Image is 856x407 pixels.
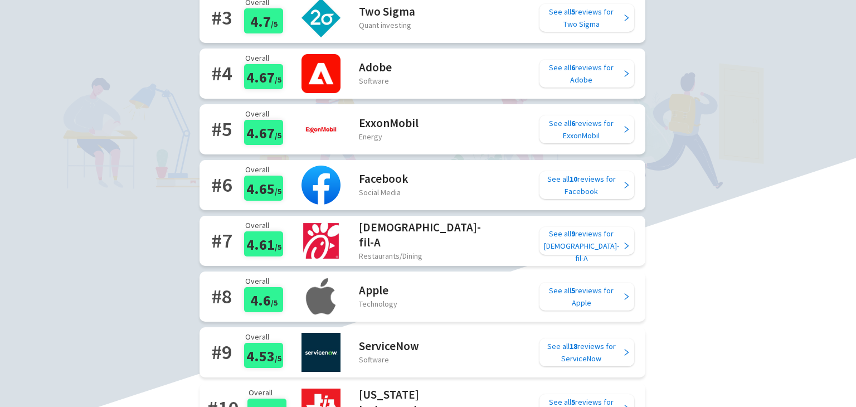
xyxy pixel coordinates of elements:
[539,171,634,199] a: See all10reviews forFacebook
[212,169,232,201] h2: # 6
[359,250,470,262] div: Restaurants/Dining
[542,61,621,86] div: See all reviews for Adobe
[571,7,575,17] b: 5
[244,8,283,33] div: 4.7
[245,108,289,120] p: Overall
[245,219,289,231] p: Overall
[359,220,470,250] h2: [DEMOGRAPHIC_DATA]-fil-A
[539,338,634,366] a: See all18reviews forServiceNow
[301,221,341,260] img: Chick-fil-A
[359,4,415,19] h2: Two Sigma
[622,125,630,133] span: right
[622,293,630,301] span: right
[245,275,289,287] p: Overall
[622,14,630,22] span: right
[271,19,278,29] span: /5
[359,19,415,31] div: Quant investing
[244,231,283,256] div: 4.61
[570,174,577,184] b: 10
[244,176,283,201] div: 4.65
[359,130,419,143] div: Energy
[571,62,575,72] b: 6
[301,166,341,205] img: Facebook
[245,52,289,64] p: Overall
[212,57,232,89] h2: # 4
[245,331,289,343] p: Overall
[359,283,397,298] h2: Apple
[622,242,630,250] span: right
[212,336,232,368] h2: # 9
[359,115,419,130] h2: ExxonMobil
[542,173,621,197] div: See all reviews for Facebook
[570,341,577,351] b: 18
[359,298,397,310] div: Technology
[244,120,283,145] div: 4.67
[212,2,232,33] h2: # 3
[542,227,621,264] div: See all reviews for [DEMOGRAPHIC_DATA]-fil-A
[571,285,575,295] b: 5
[542,284,621,309] div: See all reviews for Apple
[359,171,408,186] h2: Facebook
[359,60,392,75] h2: Adobe
[359,186,408,198] div: Social Media
[245,163,289,176] p: Overall
[275,75,281,85] span: /5
[539,283,634,311] a: See all5reviews forApple
[359,353,419,366] div: Software
[275,242,281,252] span: /5
[275,186,281,196] span: /5
[212,225,232,256] h2: # 7
[301,333,341,372] img: ServiceNow
[212,113,232,145] h2: # 5
[571,397,575,407] b: 5
[542,6,621,30] div: See all reviews for Two Sigma
[359,338,419,353] h2: ServiceNow
[301,110,341,149] img: ExxonMobil
[244,64,283,89] div: 4.67
[542,117,621,142] div: See all reviews for ExxonMobil
[539,60,634,88] a: See all6reviews forAdobe
[271,298,278,308] span: /5
[212,280,232,312] h2: # 8
[622,348,630,356] span: right
[542,340,621,365] div: See all reviews for ServiceNow
[571,229,575,239] b: 9
[571,118,575,128] b: 6
[275,353,281,364] span: /5
[539,4,634,32] a: See all5reviews forTwo Sigma
[244,287,283,312] div: 4.6
[301,54,341,93] img: Adobe
[359,75,392,87] div: Software
[244,343,283,368] div: 4.53
[622,70,630,77] span: right
[539,115,634,143] a: See all6reviews forExxonMobil
[301,277,341,316] img: Apple
[275,130,281,140] span: /5
[249,386,292,399] p: Overall
[539,227,634,255] a: See all9reviews for[DEMOGRAPHIC_DATA]-fil-A
[622,181,630,189] span: right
